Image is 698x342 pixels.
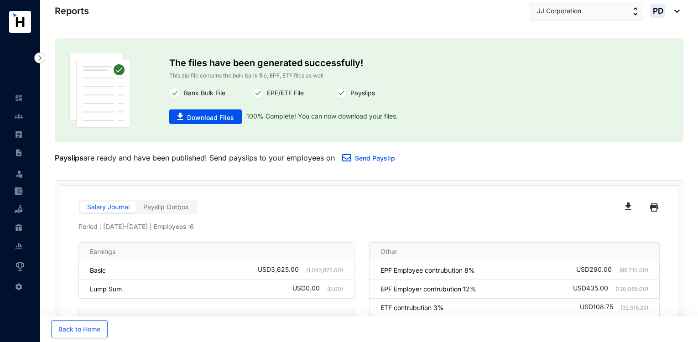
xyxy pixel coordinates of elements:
[15,187,23,195] img: expense-unselected.2edcf0507c847f3e9e96.svg
[336,88,347,98] img: white-round-correct.82fe2cc7c780f4a5f5076f0407303cee.svg
[7,200,29,218] li: Loan
[15,205,23,213] img: loan-unselected.d74d20a04637f2d15ab5.svg
[169,53,569,71] p: The files have been generated successfully!
[169,88,180,98] img: white-round-correct.82fe2cc7c780f4a5f5076f0407303cee.svg
[58,325,100,334] span: Back to Home
[15,242,23,250] img: report-unselected.e6a6b4230fc7da01f883.svg
[633,7,638,16] img: up-down-arrow.74152d26bf9780fbf563ca9c90304185.svg
[7,144,29,162] li: Contracts
[87,203,130,211] span: Salary Journal
[169,71,569,80] p: This zip file contains the bulk bank file, EPF, ETF files as well
[15,94,23,102] img: home-unselected.a29eae3204392db15eaf.svg
[55,5,89,17] p: Reports
[299,266,343,275] p: (1,083,875.00)
[15,112,23,120] img: people-unselected.118708e94b43a90eceab.svg
[7,89,29,107] li: Home
[380,303,444,312] p: ETF contrubution 3%
[670,10,680,13] img: dropdown-black.8e83cc76930a90b1a4fdb6d089b7bf3a.svg
[7,107,29,125] li: Contacts
[34,52,45,63] img: nav-icon-right.af6afadce00d159da59955279c43614e.svg
[263,88,304,98] p: EPF/ETF File
[90,315,124,324] p: Deductions
[258,266,343,275] div: USD 3,625.00
[537,6,581,16] span: JJ Corporation
[355,154,395,162] a: Send Payslip
[78,222,660,231] p: Period : [DATE] - [DATE] | Employees : 6
[15,169,24,178] img: leave-unselected.2934df6273408c3f84d9.svg
[7,125,29,144] li: Payroll
[342,154,351,161] img: email.a35e10f87340586329067f518280dd4d.svg
[613,303,648,312] p: (32,516.25)
[15,223,23,232] img: gratuity-unselected.a8c340787eea3cf492d7.svg
[55,152,335,163] p: are ready and have been published! Send payslips to your employees on
[51,320,108,338] button: Back to Home
[187,113,234,122] span: Download Files
[347,88,375,98] p: Payslips
[90,285,122,294] p: Lump Sum
[292,285,343,294] div: USD 0.00
[380,247,397,256] p: Other
[90,266,106,275] p: Basic
[7,237,29,255] li: Reports
[15,261,26,272] img: award_outlined.f30b2bda3bf6ea1bf3dd.svg
[580,303,648,312] div: USD 108.75
[320,285,343,294] p: (0.00)
[90,247,115,256] p: Earnings
[576,266,648,275] div: USD 290.00
[180,88,225,98] p: Bank Bulk File
[652,7,663,15] span: PD
[169,109,242,124] button: Download Files
[612,266,648,275] p: (86,710.00)
[7,182,29,200] li: Expenses
[15,130,23,139] img: payroll-unselected.b590312f920e76f0c668.svg
[7,218,29,237] li: Gratuity
[625,202,631,210] img: black-download.65125d1489207c3b344388237fee996b.svg
[608,285,648,294] p: (130,065.00)
[573,285,648,294] div: USD 435.00
[650,200,658,215] img: black-printer.ae25802fba4fa849f9fa1ebd19a7ed0d.svg
[242,109,398,124] p: 100% Complete! You can now download your files.
[69,53,130,128] img: publish-paper.61dc310b45d86ac63453e08fbc6f32f2.svg
[530,2,643,20] button: JJ Corporation
[335,150,402,168] button: Send Payslip
[143,203,189,211] span: Payslip Outbox
[15,149,23,157] img: contract-unselected.99e2b2107c0a7dd48938.svg
[380,266,475,275] p: EPF Employee contrubution 8%
[15,283,23,291] img: settings-unselected.1febfda315e6e19643a1.svg
[252,88,263,98] img: white-round-correct.82fe2cc7c780f4a5f5076f0407303cee.svg
[55,152,83,163] p: Payslips
[380,285,476,294] p: EPF Employer contrubution 12%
